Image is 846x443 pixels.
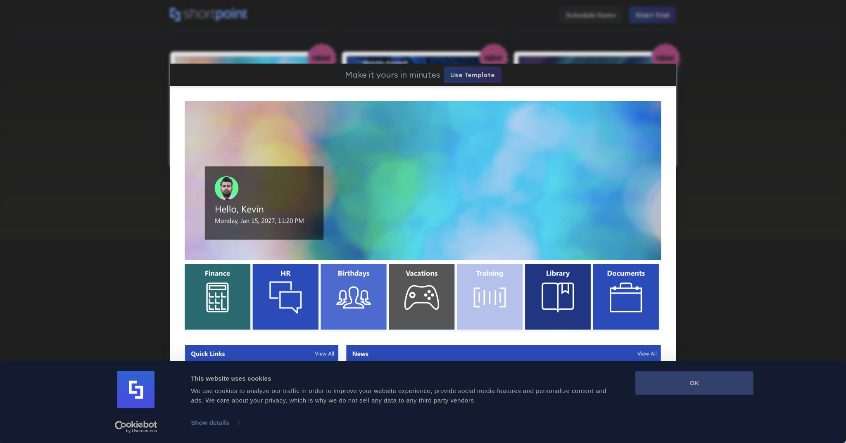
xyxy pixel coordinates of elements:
button: OK [635,371,753,395]
div: Make it yours in minutes [345,71,440,79]
img: logo [117,371,154,408]
div: This website uses cookies [191,374,617,384]
a: Use Template [444,66,501,83]
a: Show details [191,417,240,429]
span: We use cookies to analyze our traffic in order to improve your website experience, provide social... [191,387,606,404]
a: Usercentrics Cookiebot - opens in a new window [100,421,172,433]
